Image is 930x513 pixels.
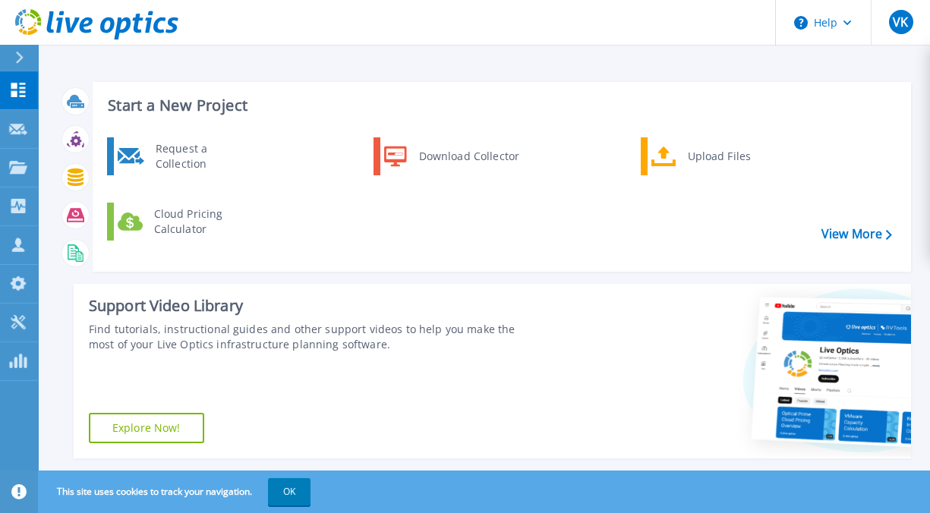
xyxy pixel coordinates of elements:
[411,141,526,172] div: Download Collector
[641,137,796,175] a: Upload Files
[107,137,263,175] a: Request a Collection
[680,141,793,172] div: Upload Files
[89,296,523,316] div: Support Video Library
[89,322,523,352] div: Find tutorials, instructional guides and other support videos to help you make the most of your L...
[108,97,891,114] h3: Start a New Project
[821,227,892,241] a: View More
[268,478,311,505] button: OK
[374,137,529,175] a: Download Collector
[89,413,204,443] a: Explore Now!
[42,478,311,505] span: This site uses cookies to track your navigation.
[147,206,259,237] div: Cloud Pricing Calculator
[893,16,908,28] span: VK
[148,141,259,172] div: Request a Collection
[107,203,263,241] a: Cloud Pricing Calculator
